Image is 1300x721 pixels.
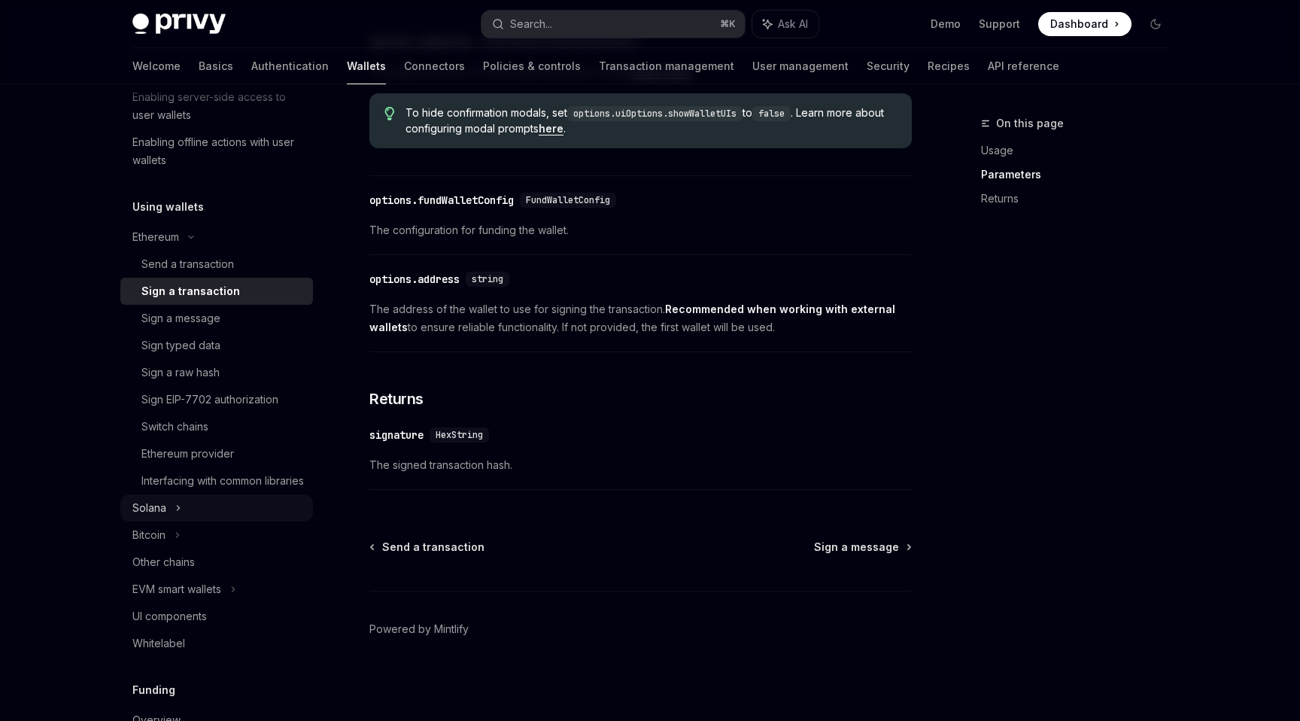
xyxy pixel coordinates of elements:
[132,526,166,544] div: Bitcoin
[132,198,204,216] h5: Using wallets
[132,634,185,653] div: Whitelabel
[132,133,304,169] div: Enabling offline actions with user wallets
[510,15,552,33] div: Search...
[483,48,581,84] a: Policies & controls
[141,282,240,300] div: Sign a transaction
[1050,17,1108,32] span: Dashboard
[132,681,175,699] h5: Funding
[120,549,313,576] a: Other chains
[141,309,220,327] div: Sign a message
[132,48,181,84] a: Welcome
[132,14,226,35] img: dark logo
[981,138,1180,163] a: Usage
[251,48,329,84] a: Authentication
[599,48,734,84] a: Transaction management
[120,305,313,332] a: Sign a message
[567,106,743,121] code: options.uiOptions.showWalletUIs
[814,540,910,555] a: Sign a message
[141,336,220,354] div: Sign typed data
[132,580,221,598] div: EVM smart wallets
[371,540,484,555] a: Send a transaction
[120,386,313,413] a: Sign EIP-7702 authorization
[120,278,313,305] a: Sign a transaction
[120,413,313,440] a: Switch chains
[981,187,1180,211] a: Returns
[141,472,304,490] div: Interfacing with common libraries
[539,122,563,135] a: here
[1144,12,1168,36] button: Toggle dark mode
[384,107,395,120] svg: Tip
[988,48,1059,84] a: API reference
[481,11,745,38] button: Search...⌘K
[369,388,424,409] span: Returns
[132,607,207,625] div: UI components
[814,540,899,555] span: Sign a message
[120,332,313,359] a: Sign typed data
[752,106,791,121] code: false
[120,359,313,386] a: Sign a raw hash
[472,273,503,285] span: string
[369,622,469,637] a: Powered by Mintlify
[120,630,313,657] a: Whitelabel
[132,499,166,517] div: Solana
[120,251,313,278] a: Send a transaction
[405,105,897,136] span: To hide confirmation modals, set to . Learn more about configuring modal prompts .
[120,467,313,494] a: Interfacing with common libraries
[141,418,208,436] div: Switch chains
[369,456,912,474] span: The signed transaction hash.
[526,194,610,206] span: FundWalletConfig
[996,114,1064,132] span: On this page
[132,228,179,246] div: Ethereum
[752,48,849,84] a: User management
[752,11,819,38] button: Ask AI
[120,603,313,630] a: UI components
[436,429,483,441] span: HexString
[347,48,386,84] a: Wallets
[981,163,1180,187] a: Parameters
[931,17,961,32] a: Demo
[369,193,514,208] div: options.fundWalletConfig
[132,553,195,571] div: Other chains
[928,48,970,84] a: Recipes
[1038,12,1131,36] a: Dashboard
[778,17,808,32] span: Ask AI
[720,18,736,30] span: ⌘ K
[141,391,278,409] div: Sign EIP-7702 authorization
[867,48,910,84] a: Security
[382,540,484,555] span: Send a transaction
[369,272,460,287] div: options.address
[120,129,313,174] a: Enabling offline actions with user wallets
[199,48,233,84] a: Basics
[404,48,465,84] a: Connectors
[141,445,234,463] div: Ethereum provider
[979,17,1020,32] a: Support
[141,364,220,382] div: Sign a raw hash
[120,440,313,467] a: Ethereum provider
[369,300,912,336] span: The address of the wallet to use for signing the transaction. to ensure reliable functionality. I...
[141,255,234,273] div: Send a transaction
[369,427,424,443] div: signature
[369,221,912,239] span: The configuration for funding the wallet.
